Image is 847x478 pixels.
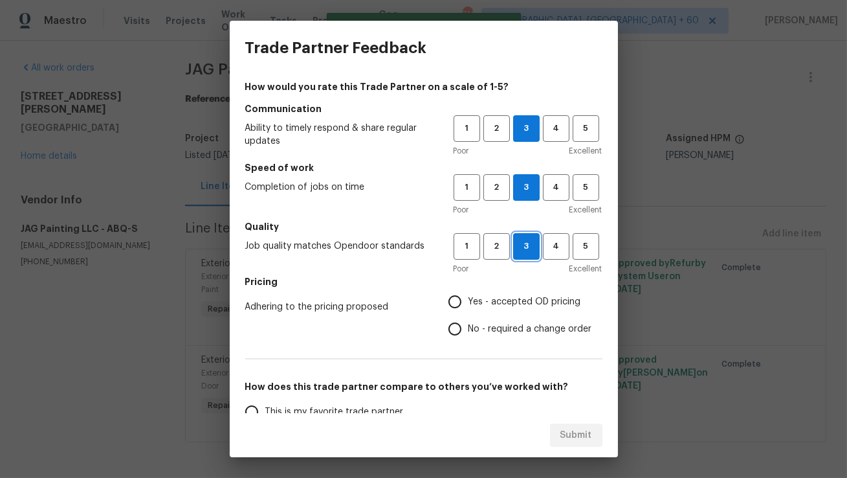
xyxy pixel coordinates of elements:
span: 4 [544,121,568,136]
button: 3 [513,233,540,260]
button: 4 [543,174,569,201]
span: This is my favorite trade partner [265,405,404,419]
span: 3 [514,180,539,195]
button: 5 [573,115,599,142]
div: Pricing [448,288,602,343]
button: 4 [543,233,569,260]
span: Job quality matches Opendoor standards [245,240,433,253]
button: 2 [483,233,510,260]
span: Completion of jobs on time [245,181,433,194]
h4: How would you rate this Trade Partner on a scale of 1-5? [245,80,602,93]
span: 4 [544,239,568,254]
span: No - required a change order [468,323,592,336]
span: 2 [485,121,509,136]
h5: Quality [245,220,602,233]
h5: Communication [245,102,602,115]
button: 2 [483,174,510,201]
span: Poor [454,203,469,216]
span: 2 [485,180,509,195]
button: 3 [513,115,540,142]
span: 4 [544,180,568,195]
span: Poor [454,144,469,157]
span: 3 [514,239,539,254]
span: 5 [574,121,598,136]
span: 2 [485,239,509,254]
span: 5 [574,239,598,254]
span: Adhering to the pricing proposed [245,301,428,313]
button: 3 [513,174,540,201]
h3: Trade Partner Feedback [245,39,427,57]
button: 1 [454,174,480,201]
button: 4 [543,115,569,142]
span: 3 [514,121,539,136]
span: Yes - accepted OD pricing [468,295,581,309]
span: Excellent [569,262,602,275]
span: 5 [574,180,598,195]
span: 1 [455,180,479,195]
h5: How does this trade partner compare to others you’ve worked with? [245,380,602,393]
span: 1 [455,239,479,254]
h5: Pricing [245,275,602,288]
button: 5 [573,174,599,201]
h5: Speed of work [245,161,602,174]
button: 1 [454,233,480,260]
span: Poor [454,262,469,275]
span: Excellent [569,144,602,157]
span: Ability to timely respond & share regular updates [245,122,433,148]
button: 5 [573,233,599,260]
button: 1 [454,115,480,142]
button: 2 [483,115,510,142]
span: 1 [455,121,479,136]
span: Excellent [569,203,602,216]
